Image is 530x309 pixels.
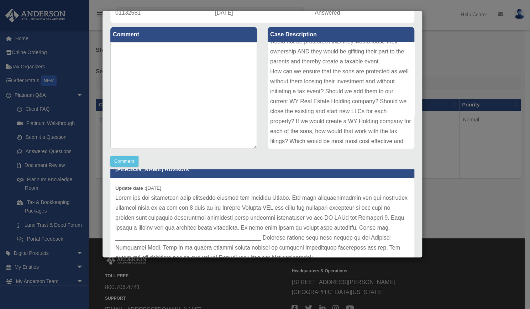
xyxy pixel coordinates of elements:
[110,161,414,178] p: [PERSON_NAME] Advisors
[115,10,141,16] span: 01132581
[110,27,257,42] label: Comment
[215,10,233,16] span: [DATE]
[268,42,414,149] div: Here is the background for a part of our entity structure that I am referring to in my question. ...
[115,185,146,191] b: Update date :
[110,156,138,167] button: Comment
[115,185,161,191] small: [DATE]
[268,27,414,42] label: Case Description
[315,10,340,16] span: Answered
